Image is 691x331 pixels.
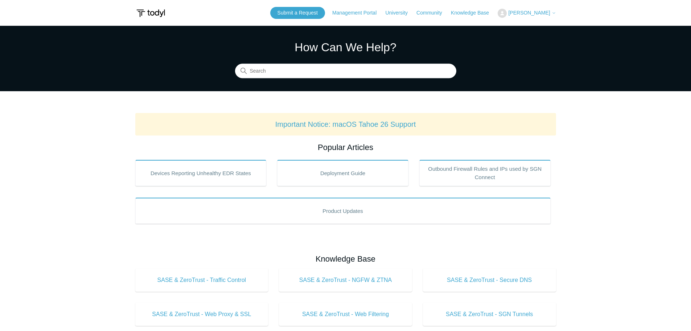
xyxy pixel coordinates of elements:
span: SASE & ZeroTrust - SGN Tunnels [434,310,545,319]
a: SASE & ZeroTrust - SGN Tunnels [423,303,556,326]
span: SASE & ZeroTrust - Web Proxy & SSL [146,310,258,319]
input: Search [235,64,456,78]
h2: Knowledge Base [135,253,556,265]
h2: Popular Articles [135,141,556,153]
span: SASE & ZeroTrust - Web Filtering [290,310,401,319]
h1: How Can We Help? [235,39,456,56]
a: Outbound Firewall Rules and IPs used by SGN Connect [419,160,551,186]
a: Submit a Request [270,7,325,19]
a: SASE & ZeroTrust - NGFW & ZTNA [279,269,412,292]
a: Deployment Guide [277,160,408,186]
span: [PERSON_NAME] [508,10,550,16]
a: SASE & ZeroTrust - Secure DNS [423,269,556,292]
a: SASE & ZeroTrust - Traffic Control [135,269,268,292]
a: Important Notice: macOS Tahoe 26 Support [275,120,416,128]
a: Devices Reporting Unhealthy EDR States [135,160,267,186]
button: [PERSON_NAME] [498,9,556,18]
a: SASE & ZeroTrust - Web Proxy & SSL [135,303,268,326]
a: University [385,9,415,17]
a: SASE & ZeroTrust - Web Filtering [279,303,412,326]
a: Product Updates [135,198,551,224]
span: SASE & ZeroTrust - NGFW & ZTNA [290,276,401,284]
span: SASE & ZeroTrust - Secure DNS [434,276,545,284]
img: Todyl Support Center Help Center home page [135,7,166,20]
a: Knowledge Base [451,9,496,17]
a: Management Portal [332,9,384,17]
a: Community [416,9,449,17]
span: SASE & ZeroTrust - Traffic Control [146,276,258,284]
